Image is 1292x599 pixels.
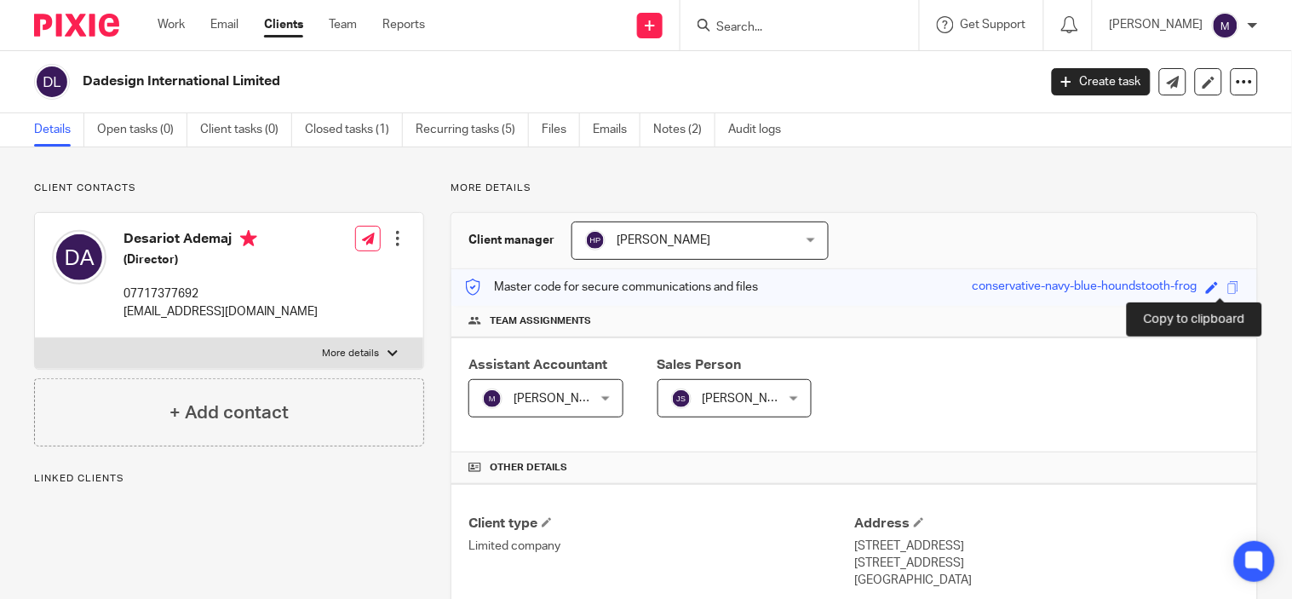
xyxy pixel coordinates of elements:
p: 07717377692 [123,285,318,302]
span: Get Support [961,19,1026,31]
a: Emails [593,113,640,147]
img: svg%3E [34,64,70,100]
a: Reports [382,16,425,33]
h5: (Director) [123,251,318,268]
a: Email [210,16,238,33]
span: Assistant Accountant [468,358,607,371]
a: Client tasks (0) [200,113,292,147]
img: svg%3E [52,230,106,285]
span: [PERSON_NAME] [514,393,607,405]
img: Pixie [34,14,119,37]
a: Recurring tasks (5) [416,113,529,147]
p: Master code for secure communications and files [464,279,758,296]
a: Audit logs [728,113,794,147]
a: Open tasks (0) [97,113,187,147]
h2: Dadesign International Limited [83,72,837,90]
a: Clients [264,16,303,33]
a: Work [158,16,185,33]
img: svg%3E [1212,12,1239,39]
span: [PERSON_NAME] [703,393,796,405]
div: conservative-navy-blue-houndstooth-frog [973,278,1197,297]
h3: Client manager [468,232,554,249]
p: [STREET_ADDRESS] [854,555,1240,572]
a: Details [34,113,84,147]
p: [PERSON_NAME] [1110,16,1203,33]
span: Other details [490,461,567,475]
p: [GEOGRAPHIC_DATA] [854,572,1240,589]
a: Notes (2) [653,113,715,147]
p: Client contacts [34,181,424,195]
span: Team assignments [490,314,591,328]
p: [EMAIL_ADDRESS][DOMAIN_NAME] [123,303,318,320]
p: More details [322,347,379,360]
a: Create task [1052,68,1151,95]
p: Linked clients [34,472,424,486]
a: Team [329,16,357,33]
h4: + Add contact [169,400,289,426]
h4: Address [854,515,1240,533]
p: More details [451,181,1258,195]
p: Limited company [468,538,854,555]
input: Search [715,20,868,36]
a: Files [542,113,580,147]
img: svg%3E [585,230,606,251]
p: [STREET_ADDRESS] [854,538,1240,555]
img: svg%3E [482,389,502,409]
img: svg%3E [671,389,692,409]
i: Primary [240,230,257,247]
span: [PERSON_NAME] [617,234,710,246]
span: Sales Person [657,358,742,371]
h4: Desariot Ademaj [123,230,318,251]
h4: Client type [468,515,854,533]
a: Closed tasks (1) [305,113,403,147]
